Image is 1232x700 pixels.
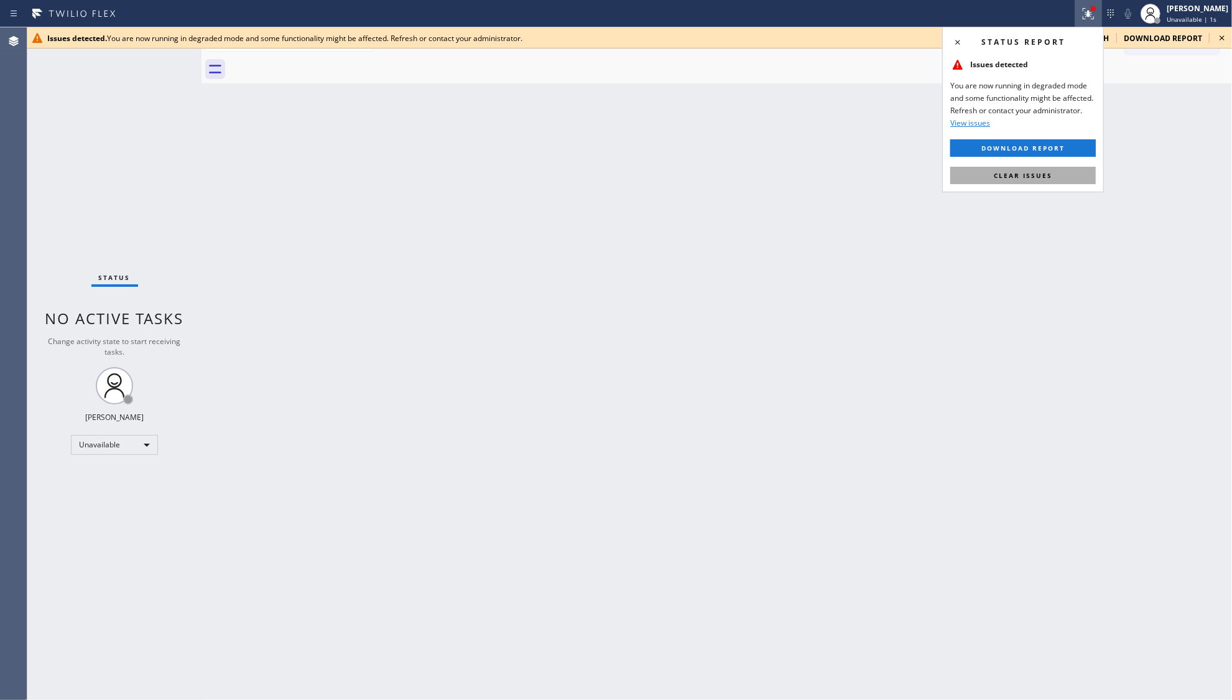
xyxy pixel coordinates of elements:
[1119,5,1137,22] button: Mute
[45,308,184,329] span: No active tasks
[1167,15,1216,24] span: Unavailable | 1s
[47,33,107,44] b: Issues detected.
[1167,3,1228,14] div: [PERSON_NAME]
[47,33,1066,44] div: You are now running in degraded mode and some functionality might be affected. Refresh or contact...
[85,412,144,422] div: [PERSON_NAME]
[99,273,131,282] span: Status
[1124,33,1202,44] span: download report
[71,435,158,455] div: Unavailable
[49,336,181,357] span: Change activity state to start receiving tasks.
